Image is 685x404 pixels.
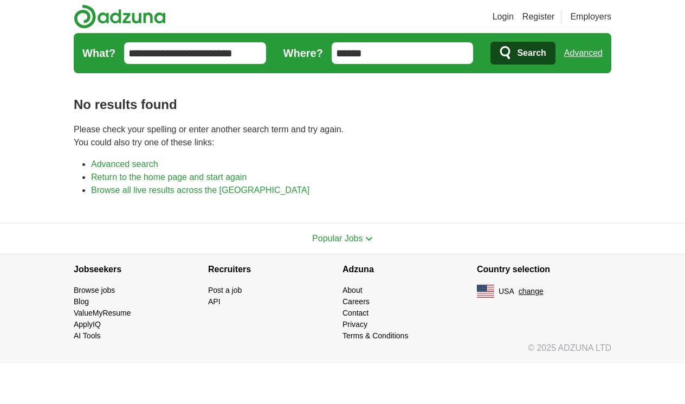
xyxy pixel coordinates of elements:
label: What? [82,45,115,61]
a: Browse all live results across the [GEOGRAPHIC_DATA] [91,185,309,195]
a: ValueMyResume [74,309,131,317]
button: change [519,286,544,297]
a: Advanced [564,42,603,64]
a: Advanced search [91,159,158,169]
a: Login [493,10,514,23]
label: Where? [283,45,323,61]
span: Search [517,42,546,64]
span: USA [499,286,514,297]
button: Search [490,42,555,65]
a: Privacy [342,320,367,329]
a: Employers [570,10,611,23]
h4: Country selection [477,254,611,285]
a: Contact [342,309,369,317]
a: Terms & Conditions [342,331,408,340]
a: Post a job [208,286,242,294]
div: © 2025 ADZUNA LTD [65,342,620,363]
img: toggle icon [365,236,373,241]
a: Careers [342,297,370,306]
a: Return to the home page and start again [91,172,247,182]
p: Please check your spelling or enter another search term and try again. You could also try one of ... [74,123,611,149]
a: Blog [74,297,89,306]
a: About [342,286,363,294]
a: API [208,297,221,306]
a: Register [522,10,555,23]
a: ApplyIQ [74,320,101,329]
a: Browse jobs [74,286,115,294]
a: AI Tools [74,331,101,340]
span: Popular Jobs [312,234,363,243]
img: Adzuna logo [74,4,166,29]
img: US flag [477,285,494,298]
h1: No results found [74,95,611,114]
